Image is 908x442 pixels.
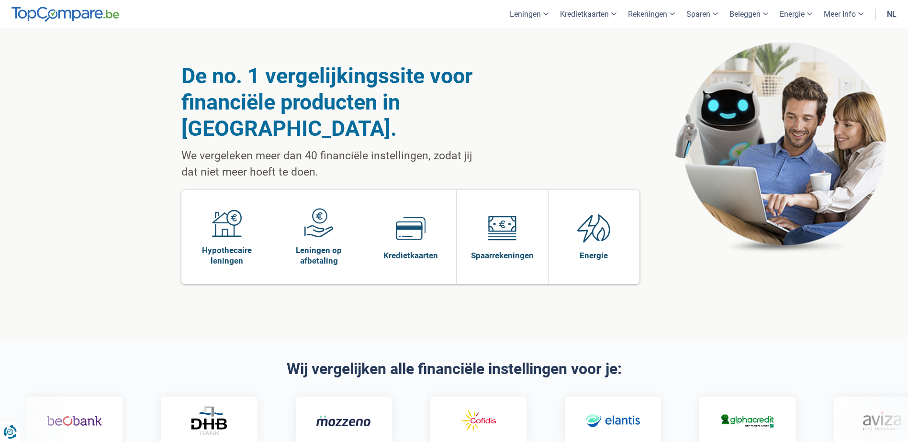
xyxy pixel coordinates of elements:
[316,415,371,427] img: Mozzeno
[396,213,426,243] img: Kredietkaarten
[720,412,775,429] img: Alphacredit
[451,407,506,435] img: Cofidis
[577,213,611,243] img: Energie
[278,245,360,266] span: Leningen op afbetaling
[181,148,482,180] p: We vergeleken meer dan 40 financiële instellingen, zodat jij dat niet meer hoeft te doen.
[304,208,334,238] img: Leningen op afbetaling
[181,63,482,142] h1: De no. 1 vergelijkingssite voor financiële producten in [GEOGRAPHIC_DATA].
[580,250,608,261] span: Energie
[190,406,228,435] img: DHB Bank
[186,245,269,266] span: Hypothecaire leningen
[471,250,534,261] span: Spaarrekeningen
[273,190,365,284] a: Leningen op afbetaling Leningen op afbetaling
[585,407,640,435] img: Elantis
[365,190,457,284] a: Kredietkaarten Kredietkaarten
[383,250,438,261] span: Kredietkaarten
[487,213,517,243] img: Spaarrekeningen
[457,190,548,284] a: Spaarrekeningen Spaarrekeningen
[181,190,273,284] a: Hypothecaire leningen Hypothecaire leningen
[549,190,640,284] a: Energie Energie
[212,208,242,238] img: Hypothecaire leningen
[11,7,119,22] img: TopCompare
[181,361,727,377] h2: Wij vergelijken alle financiële instellingen voor je:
